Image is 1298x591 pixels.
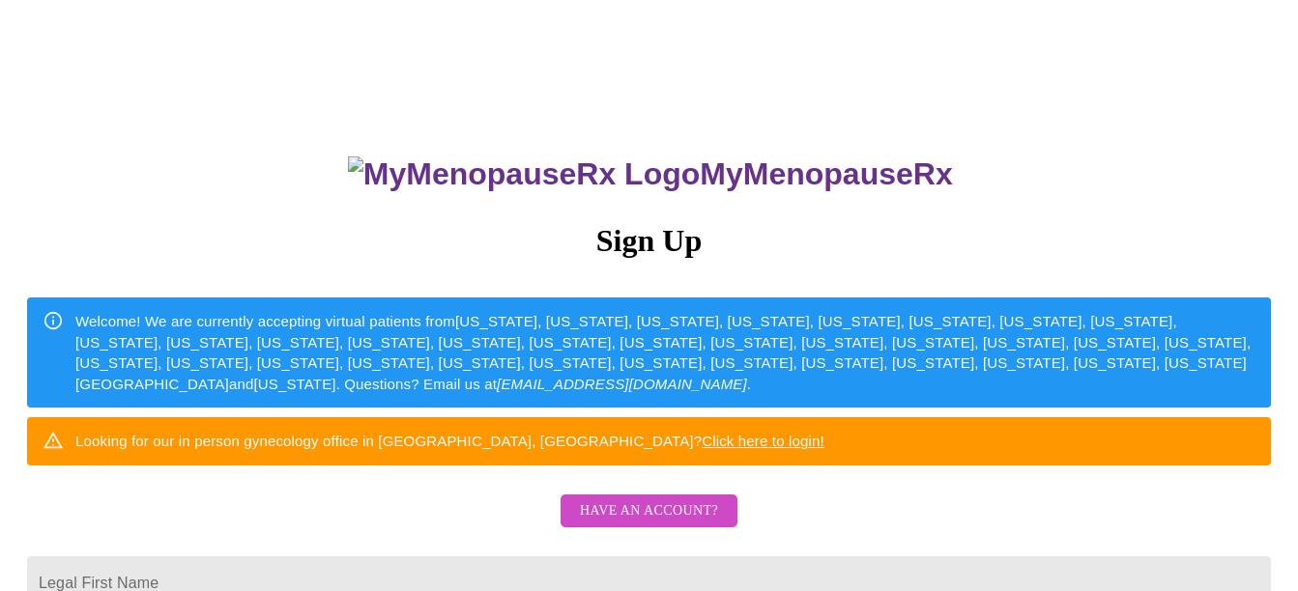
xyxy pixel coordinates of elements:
h3: MyMenopauseRx [30,156,1272,192]
em: [EMAIL_ADDRESS][DOMAIN_NAME] [497,376,747,392]
h3: Sign Up [27,223,1271,259]
a: Have an account? [556,516,742,532]
a: Click here to login! [702,433,824,449]
span: Have an account? [580,499,718,523]
button: Have an account? [561,494,737,528]
img: MyMenopauseRx Logo [348,156,700,192]
div: Welcome! We are currently accepting virtual patients from [US_STATE], [US_STATE], [US_STATE], [US... [75,303,1255,402]
div: Looking for our in person gynecology office in [GEOGRAPHIC_DATA], [GEOGRAPHIC_DATA]? [75,423,824,459]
